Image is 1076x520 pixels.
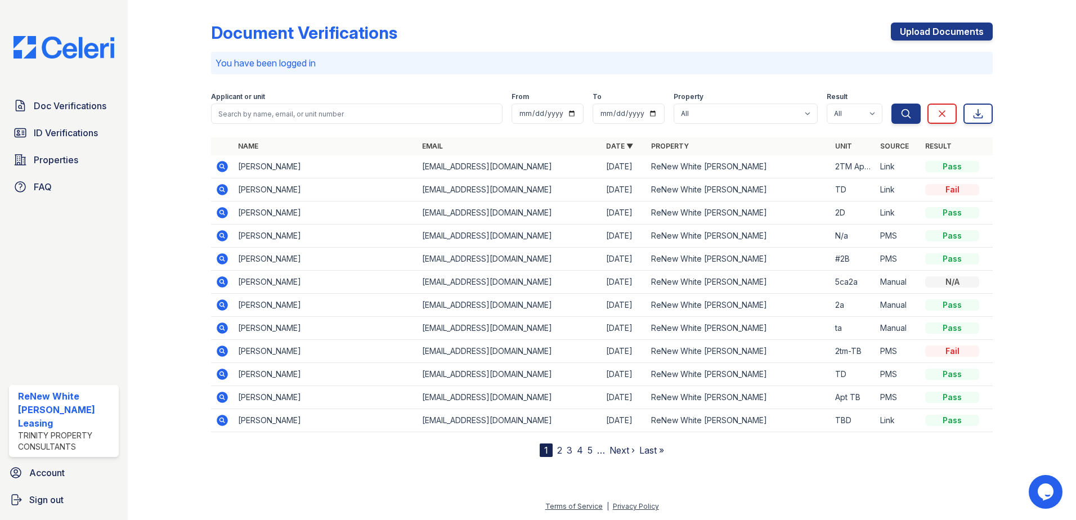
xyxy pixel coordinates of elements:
label: From [512,92,529,101]
div: Trinity Property Consultants [18,430,114,452]
td: [DATE] [602,178,647,201]
td: [PERSON_NAME] [234,225,418,248]
td: [EMAIL_ADDRESS][DOMAIN_NAME] [418,294,602,317]
td: [EMAIL_ADDRESS][DOMAIN_NAME] [418,248,602,271]
div: Pass [925,369,979,380]
iframe: chat widget [1029,475,1065,509]
td: ReNew White [PERSON_NAME] [647,225,831,248]
label: Applicant or unit [211,92,265,101]
td: 2D [831,201,876,225]
td: [DATE] [602,294,647,317]
td: ReNew White [PERSON_NAME] [647,271,831,294]
td: Link [876,178,921,201]
td: [PERSON_NAME] [234,155,418,178]
td: Apt TB [831,386,876,409]
td: PMS [876,225,921,248]
td: #2B [831,248,876,271]
td: PMS [876,363,921,386]
td: Manual [876,317,921,340]
td: PMS [876,386,921,409]
td: ReNew White [PERSON_NAME] [647,178,831,201]
span: Doc Verifications [34,99,106,113]
td: [PERSON_NAME] [234,409,418,432]
span: … [597,443,605,457]
td: TD [831,178,876,201]
td: ReNew White [PERSON_NAME] [647,294,831,317]
div: Pass [925,253,979,265]
a: Properties [9,149,119,171]
td: Link [876,155,921,178]
td: [PERSON_NAME] [234,386,418,409]
a: Privacy Policy [613,502,659,510]
td: TBD [831,409,876,432]
td: [EMAIL_ADDRESS][DOMAIN_NAME] [418,225,602,248]
span: Properties [34,153,78,167]
td: 5ca2a [831,271,876,294]
td: [DATE] [602,155,647,178]
td: [PERSON_NAME] [234,271,418,294]
div: Fail [925,346,979,357]
div: ReNew White [PERSON_NAME] Leasing [18,389,114,430]
a: 2 [557,445,562,456]
td: TD [831,363,876,386]
td: 2TM Apt 2D, Floorplan [GEOGRAPHIC_DATA] [831,155,876,178]
span: FAQ [34,180,52,194]
a: Source [880,142,909,150]
a: ID Verifications [9,122,119,144]
a: Last » [639,445,664,456]
td: ReNew White [PERSON_NAME] [647,386,831,409]
td: [PERSON_NAME] [234,363,418,386]
a: Sign out [5,488,123,511]
td: PMS [876,340,921,363]
td: [EMAIL_ADDRESS][DOMAIN_NAME] [418,271,602,294]
td: Manual [876,294,921,317]
td: N/a [831,225,876,248]
a: Next › [609,445,635,456]
td: Link [876,409,921,432]
td: [DATE] [602,225,647,248]
td: [EMAIL_ADDRESS][DOMAIN_NAME] [418,201,602,225]
td: [DATE] [602,409,647,432]
div: Document Verifications [211,23,397,43]
a: Account [5,461,123,484]
td: [PERSON_NAME] [234,317,418,340]
div: N/A [925,276,979,288]
div: Fail [925,184,979,195]
a: Email [422,142,443,150]
input: Search by name, email, or unit number [211,104,503,124]
span: Sign out [29,493,64,506]
td: [EMAIL_ADDRESS][DOMAIN_NAME] [418,363,602,386]
a: Property [651,142,689,150]
div: Pass [925,415,979,426]
div: Pass [925,230,979,241]
td: [PERSON_NAME] [234,340,418,363]
a: Unit [835,142,852,150]
td: [EMAIL_ADDRESS][DOMAIN_NAME] [418,386,602,409]
td: 2tm-TB [831,340,876,363]
td: Manual [876,271,921,294]
td: [EMAIL_ADDRESS][DOMAIN_NAME] [418,178,602,201]
a: 4 [577,445,583,456]
td: [EMAIL_ADDRESS][DOMAIN_NAME] [418,317,602,340]
td: [PERSON_NAME] [234,178,418,201]
a: 3 [567,445,572,456]
td: [EMAIL_ADDRESS][DOMAIN_NAME] [418,155,602,178]
td: [DATE] [602,271,647,294]
p: You have been logged in [216,56,988,70]
td: ReNew White [PERSON_NAME] [647,317,831,340]
a: Upload Documents [891,23,993,41]
td: [PERSON_NAME] [234,248,418,271]
div: Pass [925,392,979,403]
label: Result [827,92,848,101]
div: Pass [925,161,979,172]
td: [DATE] [602,340,647,363]
td: [DATE] [602,317,647,340]
div: 1 [540,443,553,457]
td: PMS [876,248,921,271]
td: [DATE] [602,201,647,225]
a: Terms of Service [545,502,603,510]
a: Doc Verifications [9,95,119,117]
td: ReNew White [PERSON_NAME] [647,155,831,178]
span: ID Verifications [34,126,98,140]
